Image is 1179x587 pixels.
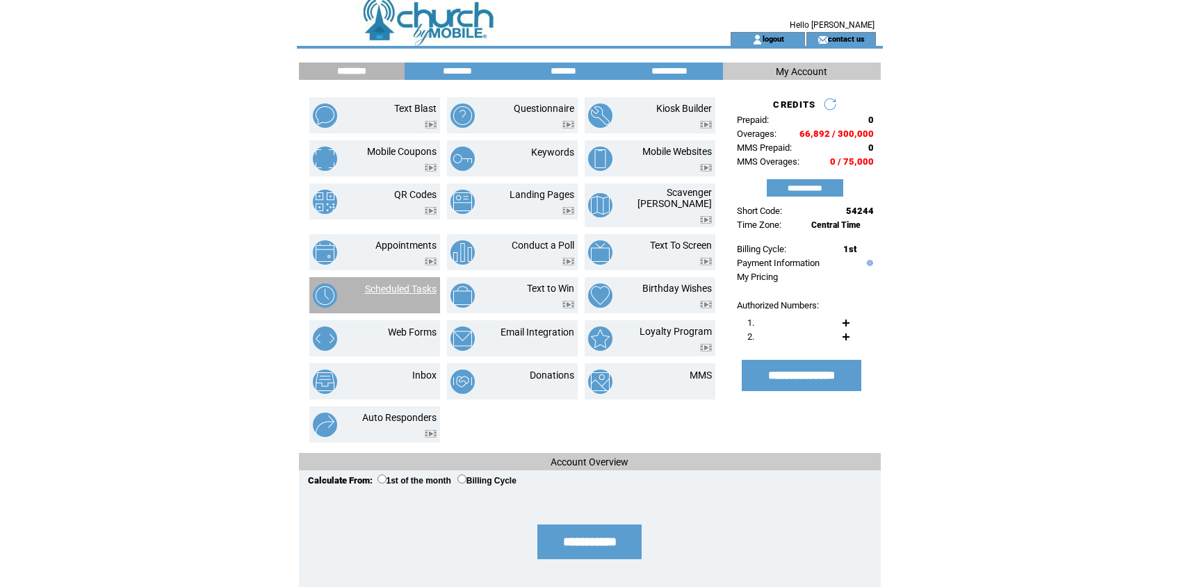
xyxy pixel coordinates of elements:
[737,142,792,153] span: MMS Prepaid:
[562,301,574,308] img: video.png
[650,240,712,251] a: Text To Screen
[737,272,778,282] a: My Pricing
[818,34,828,45] img: contact_us_icon.gif
[457,476,517,486] label: Billing Cycle
[562,121,574,129] img: video.png
[752,34,763,45] img: account_icon.gif
[690,370,712,381] a: MMS
[588,240,612,265] img: text-to-screen.png
[737,300,819,311] span: Authorized Numbers:
[790,20,875,30] span: Hello [PERSON_NAME]
[737,115,769,125] span: Prepaid:
[530,370,574,381] a: Donations
[747,317,754,328] span: 1.
[830,156,874,167] span: 0 / 75,000
[863,260,873,266] img: help.gif
[425,164,437,172] img: video.png
[700,301,712,308] img: video.png
[868,115,874,125] span: 0
[313,147,337,171] img: mobile-coupons.png
[450,147,475,171] img: keywords.png
[828,34,865,43] a: contact us
[642,146,712,157] a: Mobile Websites
[737,156,799,167] span: MMS Overages:
[562,207,574,215] img: video.png
[313,104,337,128] img: text-blast.png
[588,370,612,394] img: mms.png
[510,189,574,200] a: Landing Pages
[375,240,437,251] a: Appointments
[425,121,437,129] img: video.png
[450,190,475,214] img: landing-pages.png
[527,283,574,294] a: Text to Win
[450,283,475,308] img: text-to-win.png
[700,164,712,172] img: video.png
[640,326,712,337] a: Loyalty Program
[737,258,820,268] a: Payment Information
[313,190,337,214] img: qr-codes.png
[514,103,574,114] a: Questionnaire
[642,283,712,294] a: Birthday Wishes
[737,244,786,254] span: Billing Cycle:
[308,475,373,486] span: Calculate From:
[656,103,712,114] a: Kiosk Builder
[367,146,437,157] a: Mobile Coupons
[425,207,437,215] img: video.png
[700,344,712,352] img: video.png
[776,66,827,77] span: My Account
[501,326,574,338] a: Email Integration
[811,220,861,230] span: Central Time
[313,413,337,437] img: auto-responders.png
[773,99,815,110] span: CREDITS
[313,240,337,265] img: appointments.png
[562,258,574,265] img: video.png
[588,326,612,351] img: loyalty-program.png
[588,283,612,308] img: birthday-wishes.png
[737,129,776,139] span: Overages:
[450,370,475,394] img: donations.png
[637,187,712,209] a: Scavenger [PERSON_NAME]
[700,258,712,265] img: video.png
[588,193,612,217] img: scavenger-hunt.png
[588,104,612,128] img: kiosk-builder.png
[425,430,437,438] img: video.png
[450,240,475,265] img: conduct-a-poll.png
[843,244,856,254] span: 1st
[846,206,874,216] span: 54244
[531,147,574,158] a: Keywords
[313,283,337,308] img: scheduled-tasks.png
[799,129,874,139] span: 66,892 / 300,000
[394,189,437,200] a: QR Codes
[700,121,712,129] img: video.png
[377,474,387,483] input: 1st of the month
[394,103,437,114] a: Text Blast
[700,216,712,224] img: video.png
[412,370,437,381] a: Inbox
[588,147,612,171] img: mobile-websites.png
[763,34,784,43] a: logout
[450,326,475,351] img: email-integration.png
[868,142,874,153] span: 0
[377,476,451,486] label: 1st of the month
[737,206,782,216] span: Short Code:
[313,326,337,351] img: web-forms.png
[450,104,475,128] img: questionnaire.png
[737,220,781,230] span: Time Zone:
[551,456,628,468] span: Account Overview
[388,326,437,338] a: Web Forms
[457,474,466,483] input: Billing Cycle
[362,412,437,423] a: Auto Responders
[313,370,337,394] img: inbox.png
[747,331,754,342] span: 2.
[512,240,574,251] a: Conduct a Poll
[365,283,437,295] a: Scheduled Tasks
[425,258,437,265] img: video.png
